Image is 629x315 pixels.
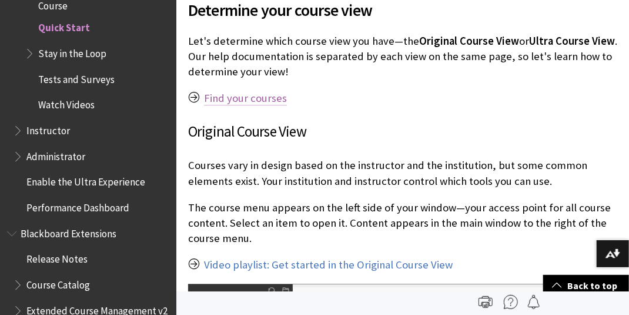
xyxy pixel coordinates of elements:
a: Find your courses [204,91,287,105]
span: Enable the Ultra Experience [26,173,145,188]
span: Release Notes [26,250,88,266]
span: Performance Dashboard [26,198,129,214]
span: Tests and Surveys [38,69,115,85]
span: Stay in the Loop [38,44,106,59]
h3: Original Course View [188,121,617,143]
img: Follow this page [527,295,541,309]
p: The course menu appears on the left side of your window—your access point for all course content.... [188,200,617,247]
span: Ultra Course View [529,34,615,48]
span: Blackboard Extensions [21,224,116,240]
span: Course Catalog [26,275,90,291]
span: Instructor [26,121,70,137]
img: Print [479,295,493,309]
p: Let's determine which course view you have—the or . Our help documentation is separated by each v... [188,34,617,80]
span: Original Course View [419,34,519,48]
span: Watch Videos [38,95,95,111]
img: More help [504,295,518,309]
p: Courses vary in design based on the instructor and the institution, but some common elements exis... [188,158,617,188]
a: Back to top [543,275,629,297]
span: Quick Start [38,18,90,34]
a: Video playlist: Get started in the Original Course View [204,258,453,272]
span: Administrator [26,147,85,163]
